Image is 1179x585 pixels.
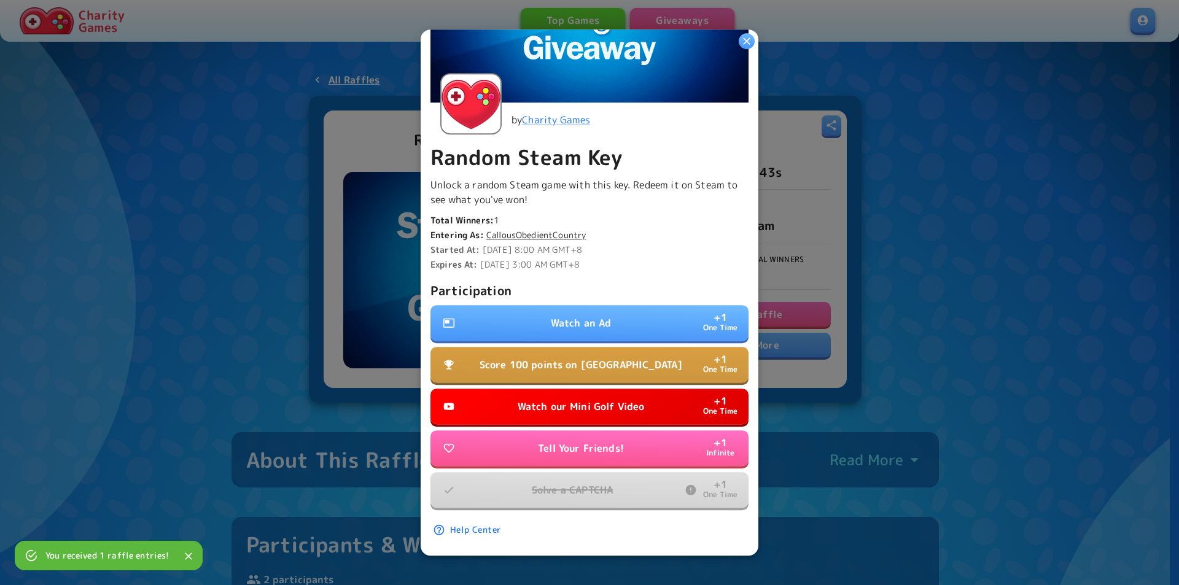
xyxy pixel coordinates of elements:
[430,430,749,466] button: Tell Your Friends!+1Infinite
[714,396,727,406] p: + 1
[706,447,735,459] p: Infinite
[430,472,749,508] button: Solve a CAPTCHA+1One Time
[430,214,494,226] b: Total Winners:
[480,357,683,372] p: Score 100 points on [GEOGRAPHIC_DATA]
[45,544,169,567] div: You received 1 raffle entries!
[430,229,484,241] b: Entering As:
[486,229,586,241] a: CallousObedientCountry
[714,354,727,364] p: + 1
[703,364,738,376] p: One Time
[430,244,480,255] b: Started At:
[532,482,613,497] p: Solve a CAPTCHA
[430,347,749,382] button: Score 100 points on [GEOGRAPHIC_DATA]+1One Time
[430,258,749,271] p: [DATE] 3:00 AM GMT+8
[442,74,500,133] img: Charity Games
[430,144,749,170] p: Random Steam Key
[512,112,590,127] p: by
[714,312,727,322] p: + 1
[714,438,727,447] p: + 1
[518,399,645,414] p: Watch our Mini Golf Video
[179,547,198,565] button: Close
[430,214,749,227] p: 1
[430,519,506,541] a: Help Center
[430,305,749,341] button: Watch an Ad+1One Time
[703,489,738,501] p: One Time
[430,389,749,424] button: Watch our Mini Golf Video+1One Time
[551,316,612,330] p: Watch an Ad
[703,322,738,334] p: One Time
[430,258,478,270] b: Expires At:
[714,479,727,489] p: + 1
[430,281,749,300] p: Participation
[538,441,624,455] p: Tell Your Friends!
[430,244,749,256] p: [DATE] 8:00 AM GMT+8
[430,178,737,206] span: Unlock a random Steam game with this key. Redeem it on Steam to see what you've won!
[522,113,590,126] a: Charity Games
[703,406,738,417] p: One Time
